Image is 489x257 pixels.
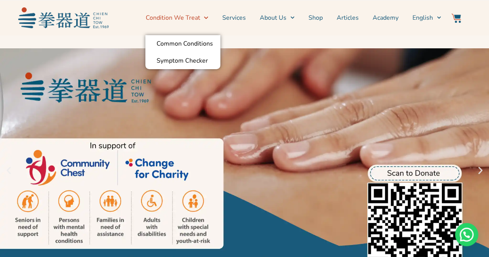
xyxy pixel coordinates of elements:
div: Previous slide [4,166,14,175]
a: Symptom Checker [145,52,220,69]
a: Shop [308,8,323,27]
img: Website Icon-03 [452,14,461,23]
ul: Condition We Treat [145,35,220,69]
a: Services [222,8,246,27]
div: Need help? WhatsApp contact [455,223,478,246]
a: About Us [260,8,295,27]
a: Common Conditions [145,35,220,52]
a: Academy [373,8,399,27]
a: Articles [337,8,359,27]
div: Next slide [475,166,485,175]
nav: Menu [112,8,441,27]
a: Switch to English [412,8,441,27]
span: English [412,13,433,22]
a: Condition We Treat [145,8,208,27]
